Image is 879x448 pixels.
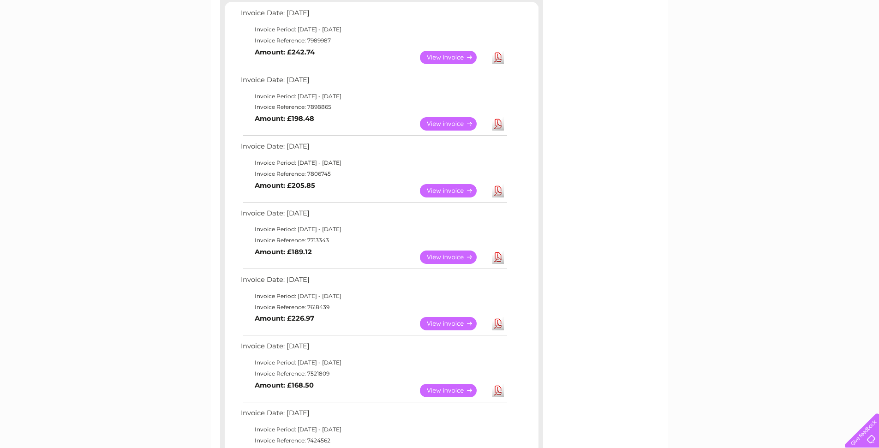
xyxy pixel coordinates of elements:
[420,184,488,197] a: View
[239,7,508,24] td: Invoice Date: [DATE]
[255,248,312,256] b: Amount: £189.12
[239,235,508,246] td: Invoice Reference: 7713343
[239,424,508,435] td: Invoice Period: [DATE] - [DATE]
[239,140,508,157] td: Invoice Date: [DATE]
[239,224,508,235] td: Invoice Period: [DATE] - [DATE]
[239,35,508,46] td: Invoice Reference: 7989987
[222,5,658,45] div: Clear Business is a trading name of Verastar Limited (registered in [GEOGRAPHIC_DATA] No. 3667643...
[492,117,504,131] a: Download
[239,291,508,302] td: Invoice Period: [DATE] - [DATE]
[239,168,508,179] td: Invoice Reference: 7806745
[239,340,508,357] td: Invoice Date: [DATE]
[492,251,504,264] a: Download
[239,357,508,368] td: Invoice Period: [DATE] - [DATE]
[239,207,508,224] td: Invoice Date: [DATE]
[420,251,488,264] a: View
[705,5,769,16] a: 0333 014 3131
[255,181,315,190] b: Amount: £205.85
[818,39,840,46] a: Contact
[239,91,508,102] td: Invoice Period: [DATE] - [DATE]
[239,435,508,446] td: Invoice Reference: 7424562
[239,368,508,379] td: Invoice Reference: 7521809
[799,39,812,46] a: Blog
[849,39,870,46] a: Log out
[255,114,314,123] b: Amount: £198.48
[492,51,504,64] a: Download
[255,314,314,323] b: Amount: £226.97
[492,184,504,197] a: Download
[239,302,508,313] td: Invoice Reference: 7618439
[420,317,488,330] a: View
[239,102,508,113] td: Invoice Reference: 7898865
[717,39,734,46] a: Water
[239,274,508,291] td: Invoice Date: [DATE]
[239,407,508,424] td: Invoice Date: [DATE]
[765,39,793,46] a: Telecoms
[740,39,760,46] a: Energy
[420,51,488,64] a: View
[492,384,504,397] a: Download
[492,317,504,330] a: Download
[420,384,488,397] a: View
[420,117,488,131] a: View
[31,24,78,52] img: logo.png
[239,24,508,35] td: Invoice Period: [DATE] - [DATE]
[239,74,508,91] td: Invoice Date: [DATE]
[239,157,508,168] td: Invoice Period: [DATE] - [DATE]
[255,381,314,389] b: Amount: £168.50
[255,48,315,56] b: Amount: £242.74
